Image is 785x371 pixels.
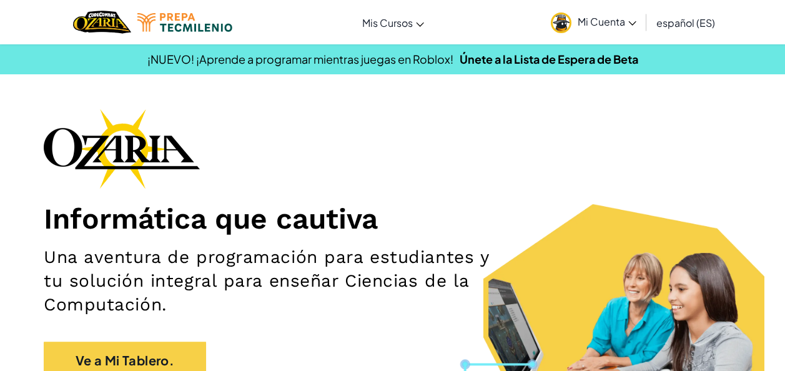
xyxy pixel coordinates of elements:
img: avatar [551,12,571,33]
img: Tecmilenio logo [137,13,232,32]
span: español (ES) [656,16,715,29]
span: Mi Cuenta [578,15,636,28]
img: Ozaria branding logo [44,109,200,189]
img: Home [73,9,131,35]
h2: Una aventura de programación para estudiantes y tu solución integral para enseñar Ciencias de la ... [44,245,511,317]
a: español (ES) [650,6,721,39]
a: Mi Cuenta [545,2,643,42]
a: Ozaria by CodeCombat logo [73,9,131,35]
a: Únete a la Lista de Espera de Beta [460,52,638,66]
span: Mis Cursos [362,16,413,29]
h1: Informática que cautiva [44,201,741,236]
span: ¡NUEVO! ¡Aprende a programar mientras juegas en Roblox! [147,52,453,66]
a: Mis Cursos [356,6,430,39]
